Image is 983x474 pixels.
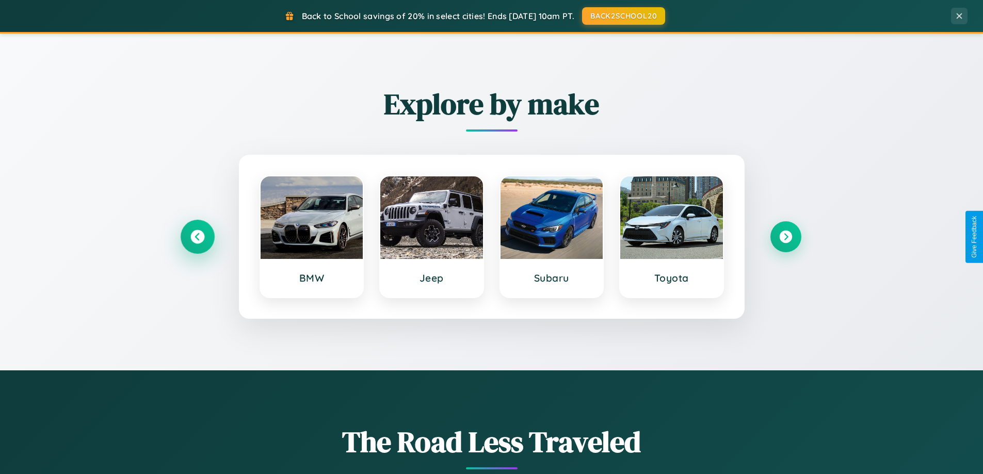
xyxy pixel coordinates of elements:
[971,216,978,258] div: Give Feedback
[302,11,574,21] span: Back to School savings of 20% in select cities! Ends [DATE] 10am PT.
[182,422,801,462] h1: The Road Less Traveled
[391,272,473,284] h3: Jeep
[582,7,665,25] button: BACK2SCHOOL20
[271,272,353,284] h3: BMW
[631,272,713,284] h3: Toyota
[511,272,593,284] h3: Subaru
[182,84,801,124] h2: Explore by make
